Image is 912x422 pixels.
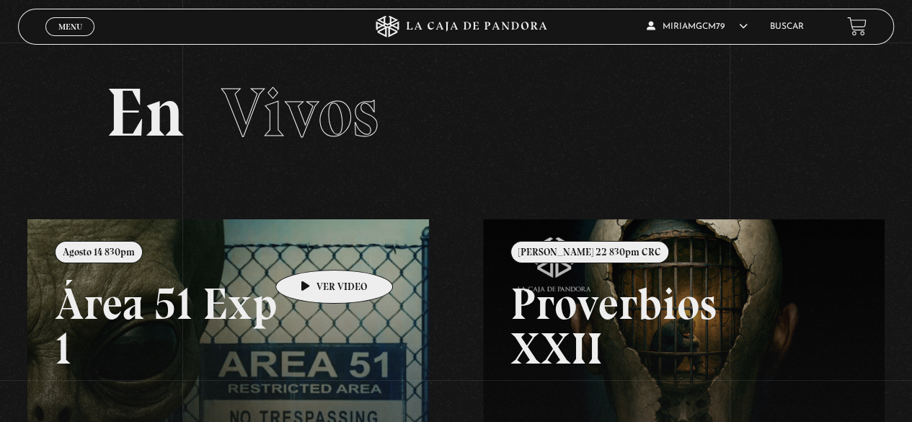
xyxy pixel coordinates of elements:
span: Cerrar [53,34,87,44]
span: Menu [58,22,82,31]
span: Vivos [221,71,378,154]
a: Buscar [770,22,804,31]
span: miriamgcm79 [647,22,748,31]
a: View your shopping cart [847,17,867,36]
h2: En [106,79,807,147]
